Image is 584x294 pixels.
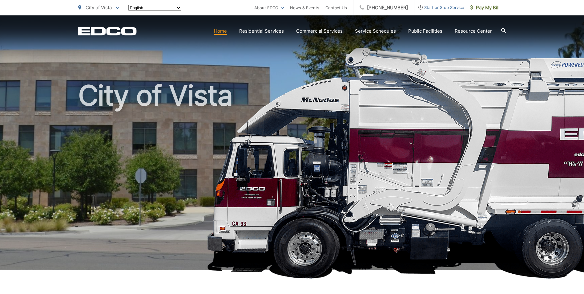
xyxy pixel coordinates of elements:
[239,27,284,35] a: Residential Services
[455,27,492,35] a: Resource Center
[408,27,442,35] a: Public Facilities
[78,80,506,275] h1: City of Vista
[254,4,284,11] a: About EDCO
[214,27,227,35] a: Home
[290,4,319,11] a: News & Events
[470,4,500,11] span: Pay My Bill
[355,27,396,35] a: Service Schedules
[128,5,181,11] select: Select a language
[86,5,112,10] span: City of Vista
[325,4,347,11] a: Contact Us
[78,27,137,35] a: EDCD logo. Return to the homepage.
[296,27,343,35] a: Commercial Services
